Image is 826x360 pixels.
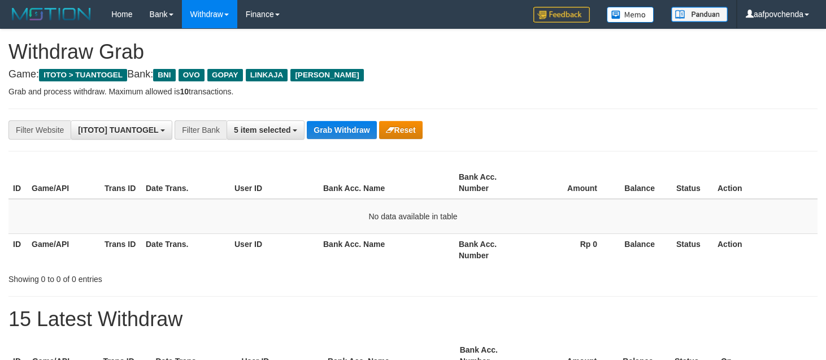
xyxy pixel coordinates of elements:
th: Game/API [27,233,100,266]
th: Action [713,167,818,199]
th: Status [672,167,713,199]
div: Showing 0 to 0 of 0 entries [8,269,336,285]
button: [ITOTO] TUANTOGEL [71,120,172,140]
th: ID [8,167,27,199]
span: [PERSON_NAME] [290,69,363,81]
p: Grab and process withdraw. Maximum allowed is transactions. [8,86,818,97]
div: Filter Bank [175,120,227,140]
th: Status [672,233,713,266]
th: Bank Acc. Name [319,233,454,266]
th: Trans ID [100,233,141,266]
img: Button%20Memo.svg [607,7,654,23]
span: BNI [153,69,175,81]
span: OVO [179,69,205,81]
th: Date Trans. [141,233,230,266]
strong: 10 [180,87,189,96]
th: User ID [230,233,319,266]
span: [ITOTO] TUANTOGEL [78,125,158,135]
th: Rp 0 [527,233,614,266]
th: User ID [230,167,319,199]
th: Date Trans. [141,167,230,199]
h4: Game: Bank: [8,69,818,80]
td: No data available in table [8,199,818,234]
span: LINKAJA [246,69,288,81]
h1: 15 Latest Withdraw [8,308,818,331]
th: Trans ID [100,167,141,199]
th: ID [8,233,27,266]
th: Game/API [27,167,100,199]
span: ITOTO > TUANTOGEL [39,69,127,81]
th: Bank Acc. Number [454,167,527,199]
th: Amount [527,167,614,199]
img: Feedback.jpg [533,7,590,23]
img: panduan.png [671,7,728,22]
button: Grab Withdraw [307,121,376,139]
div: Filter Website [8,120,71,140]
th: Action [713,233,818,266]
th: Balance [614,167,672,199]
button: 5 item selected [227,120,305,140]
span: GOPAY [207,69,243,81]
img: MOTION_logo.png [8,6,94,23]
span: 5 item selected [234,125,290,135]
th: Balance [614,233,672,266]
th: Bank Acc. Name [319,167,454,199]
h1: Withdraw Grab [8,41,818,63]
th: Bank Acc. Number [454,233,527,266]
button: Reset [379,121,423,139]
